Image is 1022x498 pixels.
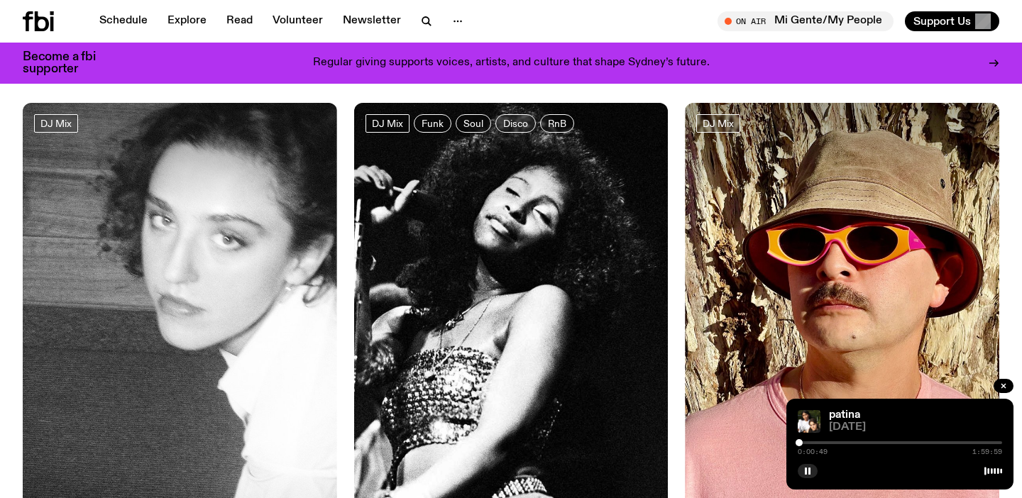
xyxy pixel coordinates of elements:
[456,114,491,133] a: Soul
[463,118,483,128] span: Soul
[218,11,261,31] a: Read
[696,114,740,133] a: DJ Mix
[540,114,574,133] a: RnB
[972,448,1002,455] span: 1:59:59
[703,118,734,128] span: DJ Mix
[372,118,403,128] span: DJ Mix
[548,118,566,128] span: RnB
[422,118,444,128] span: Funk
[414,114,451,133] a: Funk
[829,422,1002,433] span: [DATE]
[503,118,528,128] span: Disco
[718,11,894,31] button: On AirMi Gente/My People
[34,114,78,133] a: DJ Mix
[798,448,828,455] span: 0:00:49
[91,11,156,31] a: Schedule
[313,57,710,70] p: Regular giving supports voices, artists, and culture that shape Sydney’s future.
[264,11,331,31] a: Volunteer
[495,114,536,133] a: Disco
[905,11,999,31] button: Support Us
[829,409,860,421] a: patina
[334,11,410,31] a: Newsletter
[159,11,215,31] a: Explore
[913,15,971,28] span: Support Us
[366,114,410,133] a: DJ Mix
[23,51,114,75] h3: Become a fbi supporter
[40,118,72,128] span: DJ Mix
